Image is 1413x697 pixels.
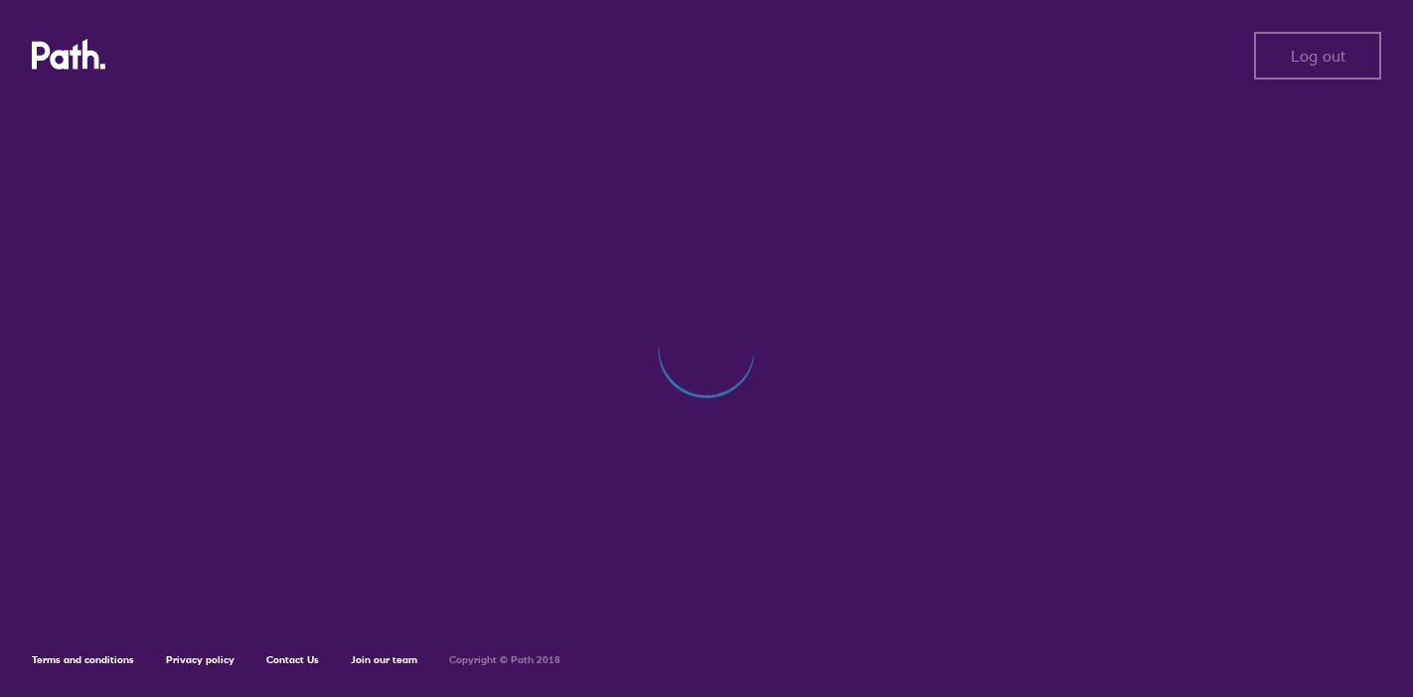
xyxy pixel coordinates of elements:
[351,653,417,666] a: Join our team
[449,654,560,666] h6: Copyright © Path 2018
[1254,32,1381,80] button: Log out
[266,653,319,666] a: Contact Us
[32,653,134,666] a: Terms and conditions
[1291,47,1345,65] span: Log out
[166,653,235,666] a: Privacy policy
